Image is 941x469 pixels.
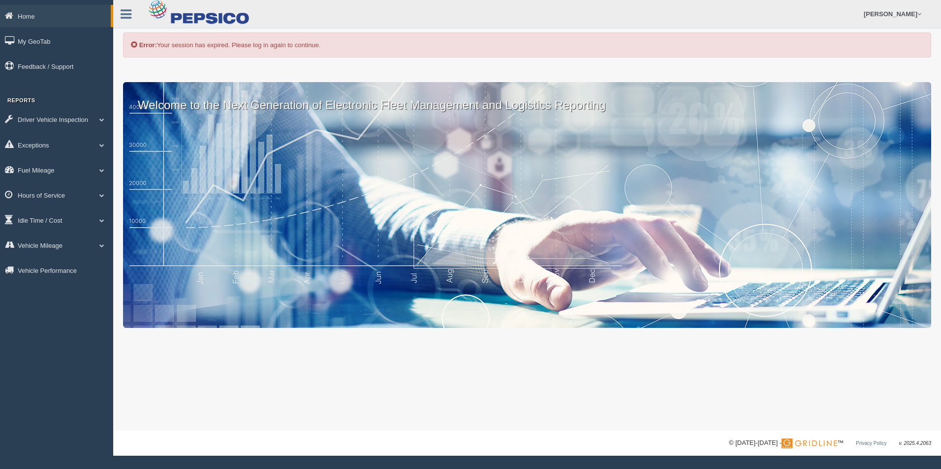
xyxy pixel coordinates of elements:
[139,41,157,49] b: Error:
[856,440,886,446] a: Privacy Policy
[782,439,837,448] img: Gridline
[899,440,931,446] span: v. 2025.4.2063
[123,32,931,58] div: Your session has expired. Please log in again to continue.
[123,82,931,114] p: Welcome to the Next Generation of Electronic Fleet Management and Logistics Reporting
[729,438,931,448] div: © [DATE]-[DATE] - ™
